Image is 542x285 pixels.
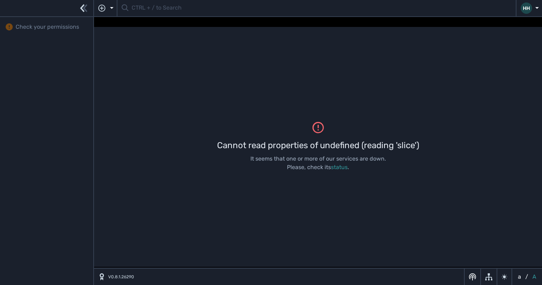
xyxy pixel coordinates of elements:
button: A [531,273,538,281]
span: Check your permissions [16,23,79,31]
span: V0.8.1.26290 [108,274,134,280]
a: status [331,164,348,171]
input: CTRL + / to Search [132,1,512,15]
span: / [525,273,528,281]
button: a [516,273,522,281]
div: HH [521,2,532,14]
div: Cannot read properties of undefined (reading 'slice') [217,139,419,152]
p: It seems that one or more of our services are down. Please, check its . [250,155,386,172]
